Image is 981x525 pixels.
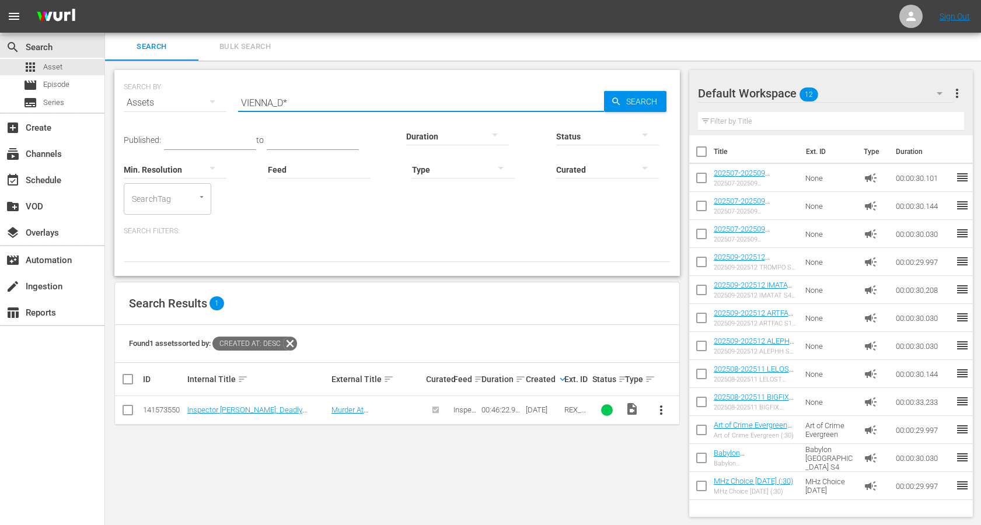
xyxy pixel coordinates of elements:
[383,374,394,384] span: sort
[891,472,955,500] td: 00:00:29.997
[453,405,477,449] span: Inspector [PERSON_NAME]
[714,365,794,382] a: 202508-202511 LELOST S1_ad
[955,170,969,184] span: reorder
[714,376,797,383] div: 202508-202511 LELOST S1_ad
[43,79,69,90] span: Episode
[864,283,878,297] span: Ad
[891,276,955,304] td: 00:00:30.208
[714,264,797,271] div: 202509-202512 TROMPO S1 ad
[714,421,792,438] a: Art of Crime Evergreen (:30)
[955,338,969,352] span: reorder
[604,91,666,112] button: Search
[955,394,969,408] span: reorder
[891,388,955,416] td: 00:00:33.233
[625,402,639,416] span: Video
[481,405,522,414] div: 00:46:22.912
[799,135,857,168] th: Ext. ID
[714,197,770,214] a: 202507-202509 SOLDRS_S1_ad
[801,360,859,388] td: None
[857,135,889,168] th: Type
[801,444,859,472] td: Babylon [GEOGRAPHIC_DATA] S4
[481,372,522,386] div: Duration
[955,450,969,464] span: reorder
[801,332,859,360] td: None
[7,9,21,23] span: menu
[864,199,878,213] span: Ad
[864,395,878,409] span: Ad
[6,173,20,187] span: Schedule
[187,405,307,423] a: Inspector [PERSON_NAME]: Deadly Seduction (Sn 1 Ep 4)
[864,227,878,241] span: Ad
[801,388,859,416] td: None
[196,191,207,202] button: Open
[23,96,37,110] span: Series
[187,372,328,386] div: Internal Title
[864,171,878,185] span: Ad
[526,372,561,386] div: Created
[212,337,283,351] span: Created At: desc
[143,405,184,414] div: 141573550
[515,374,526,384] span: sort
[714,320,797,327] div: 202509-202512 ARTFAC S1 ad
[6,147,20,161] span: Channels
[124,86,226,119] div: Assets
[801,192,859,220] td: None
[891,220,955,248] td: 00:00:30.030
[474,374,484,384] span: sort
[891,164,955,192] td: 00:00:30.101
[714,477,793,485] a: MHz Choice [DATE] (:30)
[714,253,770,270] a: 202509-202512 TROMPO S1 ad
[714,135,799,168] th: Title
[714,488,793,495] div: MHz Choice [DATE] (:30)
[891,360,955,388] td: 00:00:30.144
[714,225,770,242] a: 202507-202509 FATALX_S1_ad
[891,444,955,472] td: 00:00:30.030
[526,405,561,414] div: [DATE]
[426,374,451,384] div: Curated
[950,79,964,107] button: more_vert
[205,40,285,54] span: Bulk Search
[801,164,859,192] td: None
[331,372,423,386] div: External Title
[801,276,859,304] td: None
[801,248,859,276] td: None
[889,135,959,168] th: Duration
[864,451,878,465] span: Ad
[331,405,402,423] a: Murder At [GEOGRAPHIC_DATA]
[891,332,955,360] td: 00:00:30.030
[238,374,248,384] span: sort
[714,292,797,299] div: 202509-202512 IMATAT S4 ad
[801,220,859,248] td: None
[800,82,818,107] span: 12
[955,422,969,436] span: reorder
[864,255,878,269] span: Ad
[950,86,964,100] span: more_vert
[622,91,666,112] span: Search
[698,77,954,110] div: Default Workspace
[955,478,969,492] span: reorder
[143,374,184,384] div: ID
[6,199,20,213] span: VOD
[625,372,644,386] div: Type
[714,236,797,243] div: 202507-202509 FATALX_S1_ad
[654,403,668,417] span: more_vert
[801,416,859,444] td: Art of Crime Evergreen
[43,61,62,73] span: Asset
[714,449,795,475] a: Babylon [GEOGRAPHIC_DATA] S4 (:30)
[23,60,37,74] span: Asset
[955,198,969,212] span: reorder
[210,296,224,310] span: 1
[6,253,20,267] span: Automation
[618,374,629,384] span: sort
[6,121,20,135] span: Create
[714,281,792,298] a: 202509-202512 IMATAT S4 ad
[714,208,797,215] div: 202507-202509 SOLDRS_S1_ad
[864,339,878,353] span: Ad
[28,3,84,30] img: ans4CAIJ8jUAAAAAAAAAAAAAAAAAAAAAAAAgQb4GAAAAAAAAAAAAAAAAAAAAAAAAJMjXAAAAAAAAAAAAAAAAAAAAAAAAgAT5G...
[864,479,878,493] span: Ad
[714,180,797,187] div: 202507-202509 PUBLIC_S2_ad
[955,282,969,296] span: reorder
[6,306,20,320] span: Reports
[557,374,568,384] span: keyboard_arrow_down
[864,367,878,381] span: Ad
